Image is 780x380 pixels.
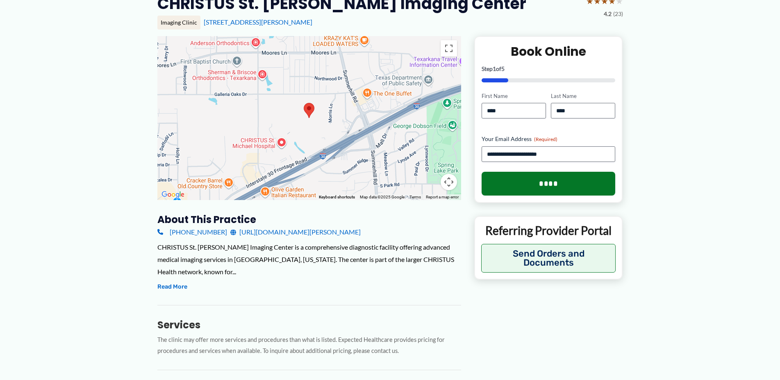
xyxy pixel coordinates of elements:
a: [PHONE_NUMBER] [157,226,227,238]
h2: Book Online [482,43,616,59]
button: Toggle fullscreen view [441,40,457,57]
a: Open this area in Google Maps (opens a new window) [159,189,186,200]
a: [STREET_ADDRESS][PERSON_NAME] [204,18,312,26]
p: Referring Provider Portal [481,223,616,238]
div: Imaging Clinic [157,16,200,30]
a: [URL][DOMAIN_NAME][PERSON_NAME] [230,226,361,238]
button: Map camera controls [441,174,457,190]
span: Map data ©2025 Google [360,195,405,199]
img: Google [159,189,186,200]
button: Read More [157,282,187,292]
button: Keyboard shortcuts [319,194,355,200]
span: 5 [501,65,505,72]
a: Terms (opens in new tab) [409,195,421,199]
h3: Services [157,319,461,331]
div: CHRISTUS St. [PERSON_NAME] Imaging Center is a comprehensive diagnostic facility offering advance... [157,241,461,278]
p: The clinic may offer more services and procedures than what is listed. Expected Healthcare provid... [157,334,461,357]
p: Step of [482,66,616,72]
label: Your Email Address [482,135,616,143]
button: Send Orders and Documents [481,244,616,273]
span: (23) [613,9,623,19]
label: Last Name [551,92,615,100]
label: First Name [482,92,546,100]
span: 1 [493,65,496,72]
span: 4.2 [604,9,612,19]
h3: About this practice [157,213,461,226]
a: Report a map error [426,195,459,199]
span: (Required) [534,136,557,142]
